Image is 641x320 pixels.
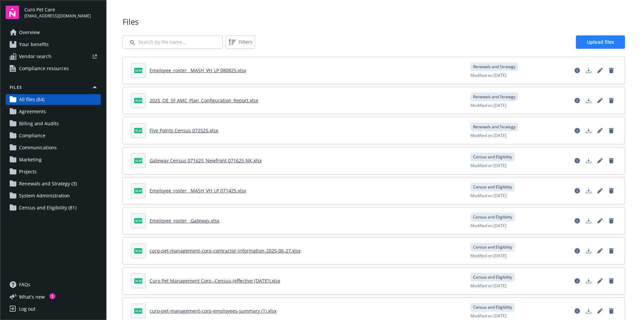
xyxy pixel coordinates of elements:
[150,248,300,254] a: curo-pet-management-corp-contractor-information-2025-06-27.xlsx
[19,279,30,290] span: FAQs
[470,163,506,169] span: Modified on [DATE]
[595,276,605,286] a: Edit document
[595,306,605,316] a: Edit document
[123,16,625,27] span: Files
[6,63,101,74] a: Compliance resources
[134,218,142,223] span: xlsx
[583,155,594,166] a: Download document
[19,63,69,74] span: Compliance resources
[6,142,101,153] a: Communications
[572,306,583,316] a: View file details
[470,103,506,109] span: Modified on [DATE]
[583,95,594,106] a: Download document
[19,118,59,129] span: Billing and Audits
[6,279,101,290] a: FAQs
[6,6,19,19] img: navigator-logo.svg
[19,51,51,62] span: Vendor search
[572,246,583,256] a: View file details
[19,94,44,105] span: All files (84)
[587,39,614,45] span: Upload files
[473,304,512,310] span: Census and Eligibility
[19,293,45,300] span: What ' s new
[470,133,506,139] span: Modified on [DATE]
[473,124,515,130] span: Renewals and Strategy
[583,65,594,76] a: Download document
[150,127,218,134] a: Five Points Census 072525.xlsx
[473,94,515,100] span: Renewals and Strategy
[595,65,605,76] a: Edit document
[134,188,142,193] span: xlsx
[19,142,57,153] span: Communications
[19,202,76,213] span: Census and Eligibility (81)
[470,72,506,78] span: Modified on [DATE]
[572,125,583,136] a: View file details
[24,6,91,13] span: Curo Pet Care
[595,185,605,196] a: Edit document
[470,253,506,259] span: Modified on [DATE]
[6,293,55,300] button: What's new1
[6,178,101,189] a: Renewals and Strategy (3)
[595,215,605,226] a: Edit document
[572,215,583,226] a: View file details
[225,35,255,49] button: Filters
[473,184,512,190] span: Census and Eligibility
[576,35,625,49] a: Upload files
[6,130,101,141] a: Compliance
[19,39,49,50] span: Your benefits
[572,95,583,106] a: View file details
[583,125,594,136] a: Download document
[473,274,512,280] span: Census and Eligibility
[19,27,40,38] span: Overview
[6,190,101,201] a: System Administration
[572,185,583,196] a: View file details
[606,95,617,106] a: Delete document
[19,154,42,165] span: Marketing
[19,190,70,201] span: System Administration
[150,187,246,194] a: Employee_roster__MASH_VH_LP 071425.xlsx
[572,276,583,286] a: View file details
[19,106,46,117] span: Agreements
[134,278,142,283] span: xlsx
[134,128,142,133] span: xlsx
[470,313,506,319] span: Modified on [DATE]
[606,185,617,196] a: Delete document
[19,178,77,189] span: Renewals and Strategy (3)
[24,13,91,19] span: [EMAIL_ADDRESS][DOMAIN_NAME]
[470,193,506,199] span: Modified on [DATE]
[470,223,506,229] span: Modified on [DATE]
[134,308,142,313] span: xlsx
[123,35,223,49] input: Search by file name...
[150,308,276,314] a: curo-pet-management-corp-employees-summary (1).xlsx
[150,157,262,164] a: Gateway Census 071625_Newfront 071625 NK.xlsx
[595,155,605,166] a: Edit document
[134,98,142,103] span: xlsx
[606,125,617,136] a: Delete document
[583,306,594,316] a: Download document
[150,67,246,73] a: Employee_roster__MASH_VH_LP 080825.xlsx
[606,306,617,316] a: Delete document
[473,64,515,70] span: Renewals and Strategy
[6,166,101,177] a: Projects
[606,246,617,256] a: Delete document
[150,97,258,104] a: 2025_OE_SF AMC_Plan_Configuration_Report.xlsx
[572,65,583,76] a: View file details
[6,94,101,105] a: All files (84)
[6,27,101,38] a: Overview
[606,155,617,166] a: Delete document
[583,185,594,196] a: Download document
[150,217,219,224] a: Employee_roster__Gateway.xlsx
[134,158,142,163] span: xlsx
[606,65,617,76] a: Delete document
[24,6,101,19] button: Curo Pet Care[EMAIL_ADDRESS][DOMAIN_NAME]
[6,118,101,129] a: Billing and Audits
[6,154,101,165] a: Marketing
[595,246,605,256] a: Edit document
[470,283,506,289] span: Modified on [DATE]
[134,248,142,253] span: xlsx
[134,68,142,73] span: xlsx
[595,95,605,106] a: Edit document
[583,215,594,226] a: Download document
[6,106,101,117] a: Agreements
[595,125,605,136] a: Edit document
[19,166,37,177] span: Projects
